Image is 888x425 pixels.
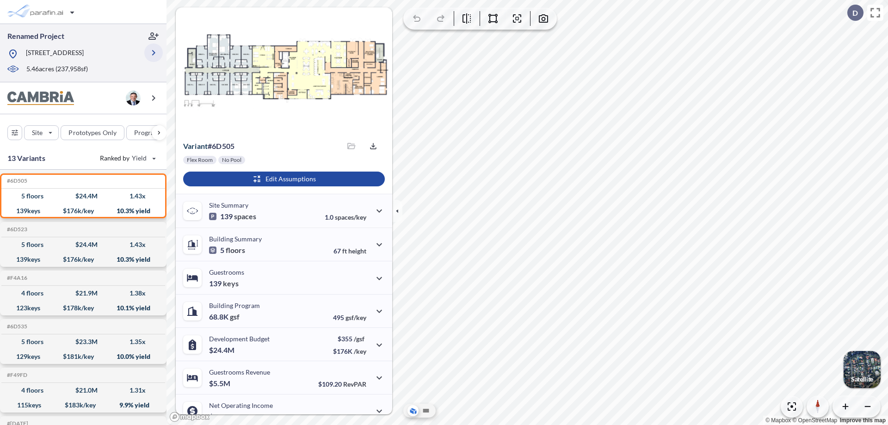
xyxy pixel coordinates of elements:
p: 68.8K [209,312,240,321]
p: Satellite [851,376,873,383]
a: Mapbox [765,417,791,424]
p: Site Summary [209,201,248,209]
p: Site [32,128,43,137]
p: Guestrooms Revenue [209,368,270,376]
span: spaces [234,212,256,221]
p: Net Operating Income [209,401,273,409]
span: gsf/key [345,314,366,321]
img: user logo [126,91,141,105]
p: 13 Variants [7,153,45,164]
p: Prototypes Only [68,128,117,137]
span: Yield [132,154,147,163]
p: $24.4M [209,345,236,355]
span: height [348,247,366,255]
p: $109.20 [318,380,366,388]
button: Aerial View [407,405,419,416]
p: 139 [209,279,239,288]
p: D [852,9,858,17]
p: $5.5M [209,379,232,388]
p: 5 [209,246,245,255]
p: Building Summary [209,235,262,243]
span: keys [223,279,239,288]
p: Development Budget [209,335,270,343]
img: Switcher Image [844,351,881,388]
button: Edit Assumptions [183,172,385,186]
button: Prototypes Only [61,125,124,140]
span: Variant [183,142,208,150]
span: ft [342,247,347,255]
p: [STREET_ADDRESS] [26,48,84,60]
span: spaces/key [335,213,366,221]
a: OpenStreetMap [792,417,837,424]
h5: Click to copy the code [5,372,27,378]
p: No Pool [222,156,241,164]
a: Mapbox homepage [169,412,210,422]
p: 5.46 acres ( 237,958 sf) [26,64,88,74]
p: Edit Assumptions [265,174,316,184]
p: 45.0% [327,413,366,421]
img: BrandImage [7,91,74,105]
button: Site [24,125,59,140]
p: Renamed Project [7,31,64,41]
button: Program [126,125,176,140]
button: Switcher ImageSatellite [844,351,881,388]
p: 1.0 [325,213,366,221]
span: gsf [230,312,240,321]
p: Flex Room [187,156,213,164]
p: $355 [333,335,366,343]
p: $2.5M [209,412,232,421]
p: 139 [209,212,256,221]
a: Improve this map [840,417,886,424]
h5: Click to copy the code [5,275,27,281]
button: Ranked by Yield [92,151,162,166]
p: Building Program [209,302,260,309]
p: # 6d505 [183,142,234,151]
h5: Click to copy the code [5,323,27,330]
p: Program [134,128,160,137]
h5: Click to copy the code [5,226,27,233]
span: /gsf [354,335,364,343]
span: RevPAR [343,380,366,388]
p: 495 [333,314,366,321]
p: Guestrooms [209,268,244,276]
p: 67 [333,247,366,255]
span: margin [346,413,366,421]
span: /key [354,347,366,355]
button: Site Plan [420,405,432,416]
span: floors [226,246,245,255]
p: $176K [333,347,366,355]
h5: Click to copy the code [5,178,27,184]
